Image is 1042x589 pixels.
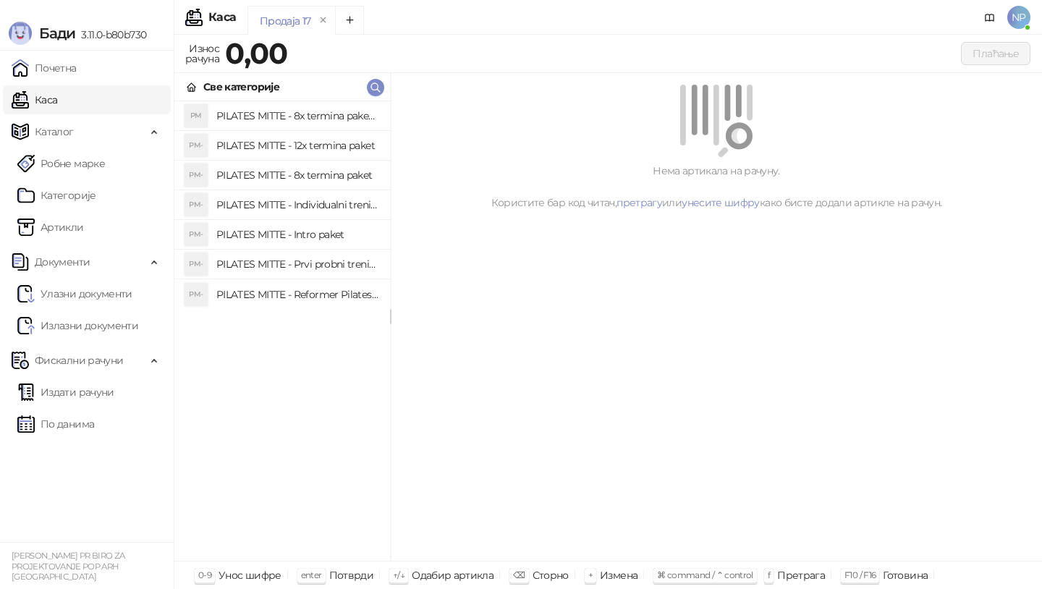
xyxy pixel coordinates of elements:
[198,569,211,580] span: 0-9
[978,6,1001,29] a: Документација
[17,213,84,242] a: ArtikliАртикли
[216,193,378,216] h4: PILATES MITTE - Individualni trening
[75,28,146,41] span: 3.11.0-b80b730
[216,223,378,246] h4: PILATES MITTE - Intro paket
[513,569,525,580] span: ⌫
[777,566,825,585] div: Претрага
[185,134,208,157] div: PM-
[617,196,662,209] a: претрагу
[682,196,760,209] a: унесите шифру
[335,6,364,35] button: Add tab
[260,13,311,29] div: Продаја 17
[961,42,1030,65] button: Плаћање
[17,410,94,438] a: По данима
[883,566,928,585] div: Готовина
[657,569,753,580] span: ⌘ command / ⌃ control
[17,181,96,210] a: Категорије
[314,14,333,27] button: remove
[216,283,378,306] h4: PILATES MITTE - Reformer Pilates trening
[208,12,236,23] div: Каса
[219,566,281,585] div: Унос шифре
[329,566,374,585] div: Потврди
[9,22,32,45] img: Logo
[12,85,57,114] a: Каса
[17,149,105,178] a: Робне марке
[39,25,75,42] span: Бади
[412,566,494,585] div: Одабир артикла
[216,164,378,187] h4: PILATES MITTE - 8x termina paket
[768,569,770,580] span: f
[17,311,138,340] a: Излазни документи
[408,163,1025,211] div: Нема артикала на рачуну. Користите бар код читач, или како бисте додали артикле на рачун.
[185,253,208,276] div: PM-
[185,193,208,216] div: PM-
[844,569,876,580] span: F10 / F16
[393,569,404,580] span: ↑/↓
[17,279,132,308] a: Ulazni dokumentiУлазни документи
[301,569,322,580] span: enter
[35,346,123,375] span: Фискални рачуни
[185,164,208,187] div: PM-
[185,283,208,306] div: PM-
[1007,6,1030,29] span: NP
[174,101,390,561] div: grid
[12,551,125,582] small: [PERSON_NAME] PR BIRO ZA PROJEKTOVANJE POP ARH [GEOGRAPHIC_DATA]
[185,223,208,246] div: PM-
[182,39,222,68] div: Износ рачуна
[185,104,208,127] div: PM
[216,134,378,157] h4: PILATES MITTE - 12x termina paket
[12,54,77,82] a: Почетна
[35,247,90,276] span: Документи
[600,566,638,585] div: Измена
[17,378,114,407] a: Издати рачуни
[203,79,279,95] div: Све категорије
[216,253,378,276] h4: PILATES MITTE - Prvi probni trening
[216,104,378,127] h4: PILATES MITTE - 8x termina paket - individualni trening
[588,569,593,580] span: +
[35,117,74,146] span: Каталог
[225,35,287,71] strong: 0,00
[533,566,569,585] div: Сторно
